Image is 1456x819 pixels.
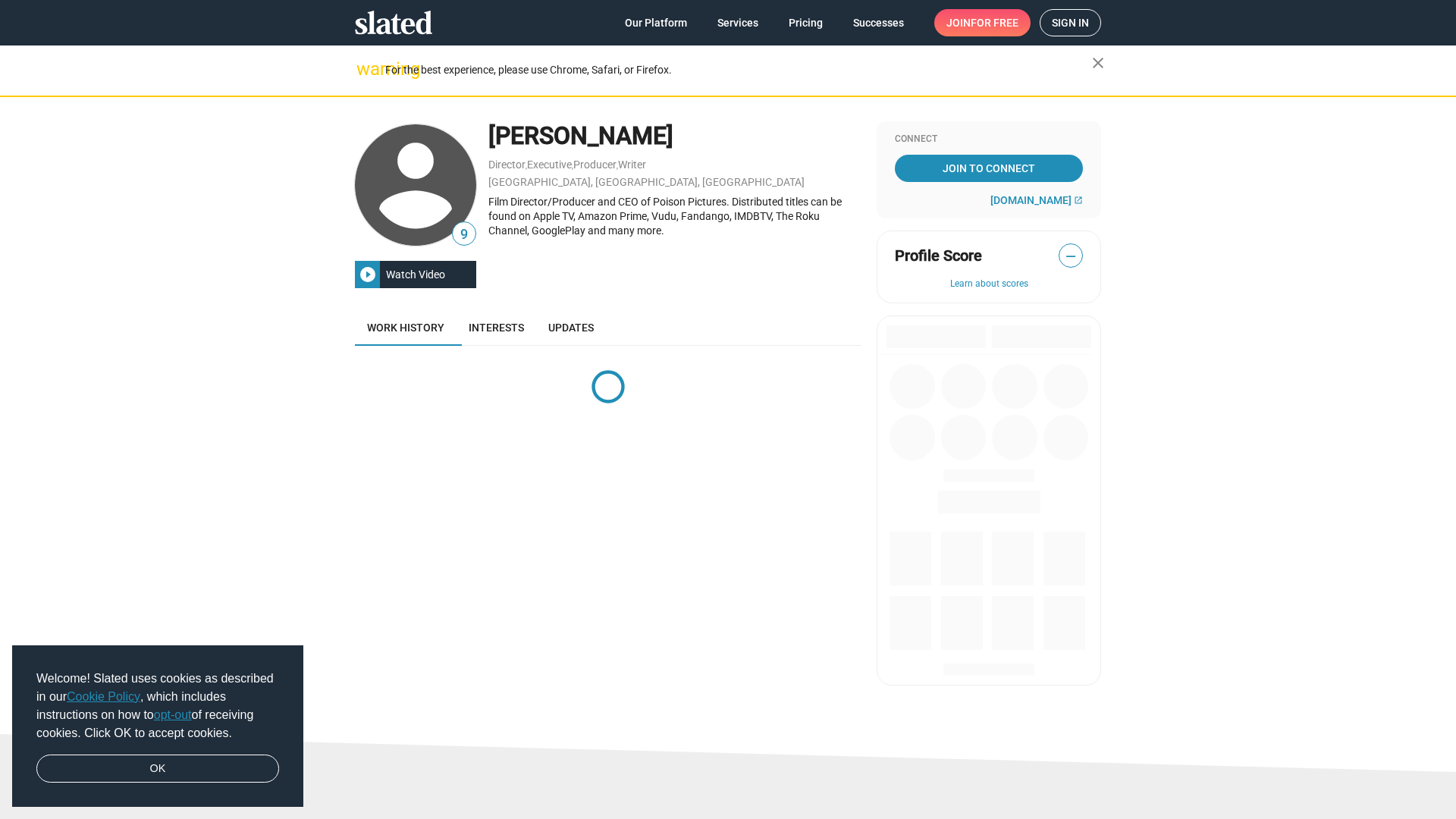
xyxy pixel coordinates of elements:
[898,155,1080,182] span: Join To Connect
[934,9,1031,36] a: Joinfor free
[625,9,687,36] span: Our Platform
[971,9,1018,36] span: for free
[527,158,572,171] a: Executive
[990,194,1083,206] a: [DOMAIN_NAME]
[453,224,475,245] span: 9
[895,278,1083,290] button: Learn about scores
[367,322,444,334] span: Work history
[154,708,192,721] a: opt-out
[380,261,451,288] div: Watch Video
[457,309,536,346] a: Interests
[1059,246,1082,266] span: —
[355,261,476,288] button: Watch Video
[777,9,835,36] a: Pricing
[536,309,606,346] a: Updates
[841,9,916,36] a: Successes
[355,309,457,346] a: Work history
[717,9,758,36] span: Services
[1052,10,1089,36] span: Sign in
[853,9,904,36] span: Successes
[1089,54,1107,72] mat-icon: close
[548,322,594,334] span: Updates
[613,9,699,36] a: Our Platform
[385,60,1092,80] div: For the best experience, please use Chrome, Safari, or Firefox.
[895,133,1083,146] div: Connect
[705,9,770,36] a: Services
[617,162,618,170] span: ,
[488,176,805,188] a: [GEOGRAPHIC_DATA], [GEOGRAPHIC_DATA], [GEOGRAPHIC_DATA]
[488,120,861,152] div: [PERSON_NAME]
[789,9,823,36] span: Pricing
[67,690,140,703] a: Cookie Policy
[526,162,527,170] span: ,
[359,265,377,284] mat-icon: play_circle_filled
[488,195,861,237] div: Film Director/Producer and CEO of Poison Pictures. Distributed titles can be found on Apple TV, A...
[990,194,1072,206] span: [DOMAIN_NAME]
[895,246,982,266] span: Profile Score
[36,670,279,742] span: Welcome! Slated uses cookies as described in our , which includes instructions on how to of recei...
[572,162,573,170] span: ,
[573,158,617,171] a: Producer
[488,158,526,171] a: Director
[946,9,1018,36] span: Join
[12,645,303,808] div: cookieconsent
[1074,196,1083,205] mat-icon: open_in_new
[36,755,279,783] a: dismiss cookie message
[469,322,524,334] span: Interests
[895,155,1083,182] a: Join To Connect
[618,158,646,171] a: Writer
[1040,9,1101,36] a: Sign in
[356,60,375,78] mat-icon: warning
